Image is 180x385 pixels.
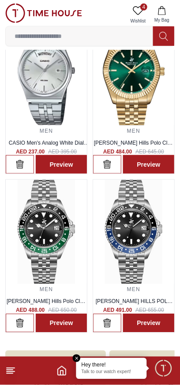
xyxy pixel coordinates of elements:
[40,128,53,134] a: MEN
[135,148,164,155] span: AED 645.00
[16,148,45,155] h4: AED 237.00
[93,21,174,125] img: ...
[135,307,164,314] span: AED 655.00
[7,299,86,319] a: [PERSON_NAME] Hills Polo Club Men's Analog Black Dial Watch - BP3641X.350
[73,355,81,363] em: Close tooltip
[149,4,175,26] button: My Bag
[96,299,173,319] a: [PERSON_NAME] HILLS POLO CLUB Men's Analog Black Dial Watch - BP3641X.357
[56,366,67,376] a: Home
[123,155,174,174] a: Preview
[127,4,149,26] a: 4Wishlist
[16,307,45,314] h4: AED 488.00
[36,314,87,333] a: Preview
[82,370,142,376] p: Talk to our watch expert!
[9,140,89,153] a: CASIO Men's Analog White Dial Watch - MTP-B146D-7AVDF
[36,155,87,174] a: Preview
[103,148,132,155] h4: AED 484.00
[94,140,173,160] a: [PERSON_NAME] Hills Polo Club Men's Analog Dark Green Dial Watch - BP3018X.170
[151,17,173,23] span: My Bag
[6,21,87,125] img: ...
[154,359,173,378] div: Chat Widget
[82,362,142,369] div: Hey there!
[6,180,87,284] img: ...
[93,180,174,284] img: ...
[123,314,174,333] a: Preview
[127,287,140,293] a: MEN
[40,287,53,293] a: MEN
[127,128,140,134] a: MEN
[127,18,149,24] span: Wishlist
[103,307,132,314] h4: AED 491.00
[140,4,147,11] span: 4
[5,4,82,23] img: ...
[48,148,77,155] span: AED 395.00
[48,307,77,314] span: AED 650.00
